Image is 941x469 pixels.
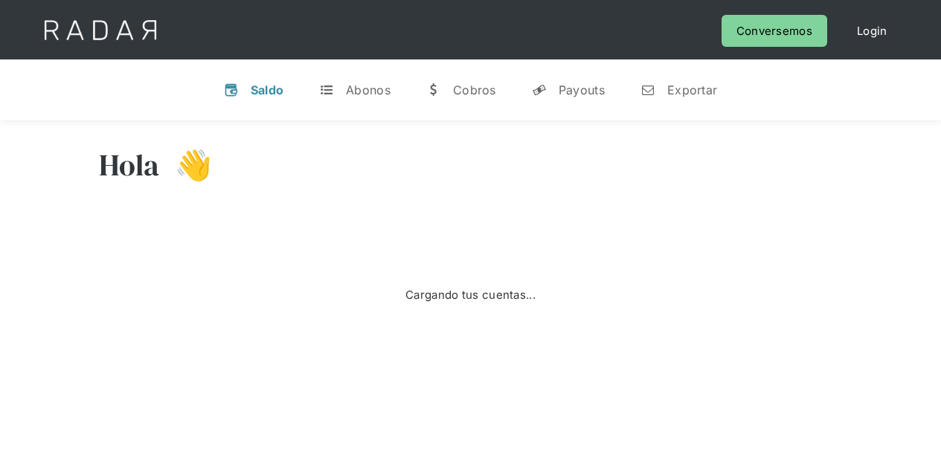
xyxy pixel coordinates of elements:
div: v [224,83,239,97]
div: t [319,83,334,97]
div: Cobros [453,83,496,97]
div: Payouts [559,83,605,97]
div: Cargando tus cuentas... [405,285,536,305]
div: Exportar [667,83,717,97]
h3: Hola [99,146,160,184]
div: w [426,83,441,97]
h3: 👋 [160,146,212,184]
div: y [532,83,547,97]
a: Conversemos [722,15,827,47]
div: Abonos [346,83,391,97]
div: n [640,83,655,97]
a: Login [842,15,902,47]
div: Saldo [251,83,284,97]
